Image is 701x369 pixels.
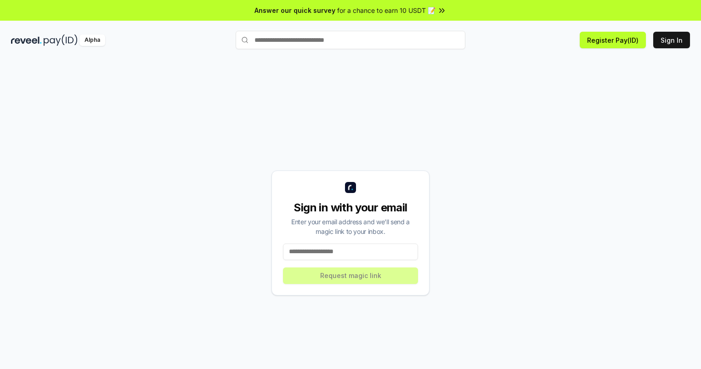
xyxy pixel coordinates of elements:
button: Sign In [653,32,690,48]
span: Answer our quick survey [254,6,335,15]
button: Register Pay(ID) [580,32,646,48]
img: reveel_dark [11,34,42,46]
div: Enter your email address and we’ll send a magic link to your inbox. [283,217,418,236]
img: logo_small [345,182,356,193]
img: pay_id [44,34,78,46]
div: Alpha [79,34,105,46]
span: for a chance to earn 10 USDT 📝 [337,6,435,15]
div: Sign in with your email [283,200,418,215]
